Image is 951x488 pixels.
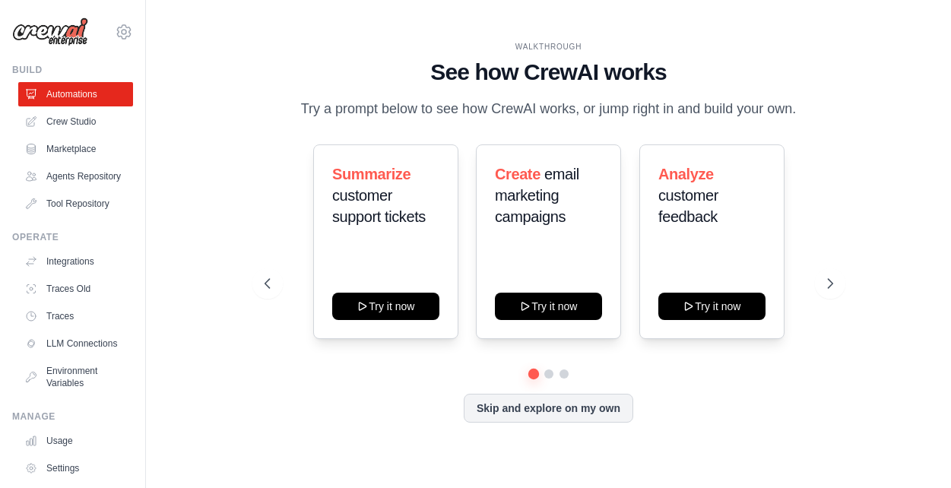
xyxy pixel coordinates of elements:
h1: See how CrewAI works [265,59,833,86]
span: Summarize [332,166,411,182]
div: Build [12,64,133,76]
span: email marketing campaigns [495,166,579,225]
a: Agents Repository [18,164,133,189]
a: LLM Connections [18,331,133,356]
a: Crew Studio [18,109,133,134]
a: Traces [18,304,133,328]
div: WALKTHROUGH [265,41,833,52]
span: Analyze [658,166,714,182]
a: Usage [18,429,133,453]
a: Environment Variables [18,359,133,395]
span: customer feedback [658,187,718,225]
span: Create [495,166,540,182]
button: Skip and explore on my own [464,394,633,423]
a: Automations [18,82,133,106]
a: Settings [18,456,133,480]
div: Operate [12,231,133,243]
span: customer support tickets [332,187,426,225]
div: Manage [12,410,133,423]
a: Tool Repository [18,192,133,216]
a: Traces Old [18,277,133,301]
a: Marketplace [18,137,133,161]
button: Try it now [332,293,439,320]
p: Try a prompt below to see how CrewAI works, or jump right in and build your own. [293,98,804,120]
a: Integrations [18,249,133,274]
button: Try it now [495,293,602,320]
button: Try it now [658,293,766,320]
img: Logo [12,17,88,46]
